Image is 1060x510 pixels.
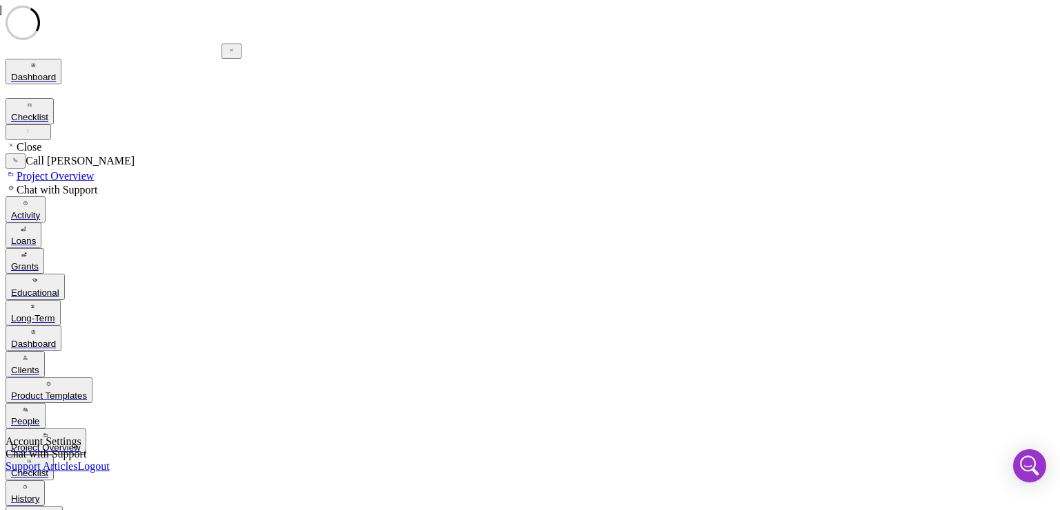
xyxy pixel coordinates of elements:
[6,403,46,428] button: People
[6,59,61,84] button: Dashboard
[6,455,1054,480] a: Checklist
[6,377,1054,403] a: Product Templates
[11,287,59,298] div: Educational
[1013,449,1046,482] div: Open Intercom Messenger
[6,428,1054,454] a: Project Overview
[6,223,41,248] button: Loans
[6,325,1054,351] a: Dashboard
[6,428,86,454] button: Project Overview
[6,98,54,124] button: Checklist
[11,416,40,426] div: People
[11,493,39,504] div: History
[6,403,1054,428] a: People
[6,182,1054,196] div: Chat with Support
[6,351,1054,377] a: Clients
[6,351,45,377] button: Clients
[6,248,1054,274] a: Grants
[11,210,40,220] div: Activity
[6,480,1054,506] a: History
[6,300,61,325] button: Long-Term
[6,140,1054,153] div: Close
[6,98,1054,124] a: Checklist
[77,460,109,472] a: Logout
[11,339,56,349] div: Dashboard
[6,448,110,460] div: Chat with Support
[6,274,65,299] button: Educational
[6,170,94,182] a: Project Overview
[6,325,61,351] button: Dashboard
[6,435,110,448] div: Account Settings
[6,300,1054,325] a: Long-Term
[11,365,39,375] div: Clients
[6,223,1054,248] a: Loans
[11,261,39,272] div: Grants
[11,468,48,478] div: Checklist
[6,248,44,274] button: Grants
[11,72,56,82] div: Dashboard
[6,59,1054,84] a: Dashboard
[6,153,1054,169] div: Call [PERSON_NAME]
[6,480,45,506] button: History
[11,313,55,323] div: Long-Term
[11,112,48,122] div: Checklist
[11,236,36,246] div: Loans
[6,460,77,472] a: Support Articles
[6,196,1054,222] a: Activity
[6,377,92,403] button: Product Templates
[11,390,87,401] div: Product Templates
[6,274,1054,299] a: Educational
[6,196,46,222] button: Activity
